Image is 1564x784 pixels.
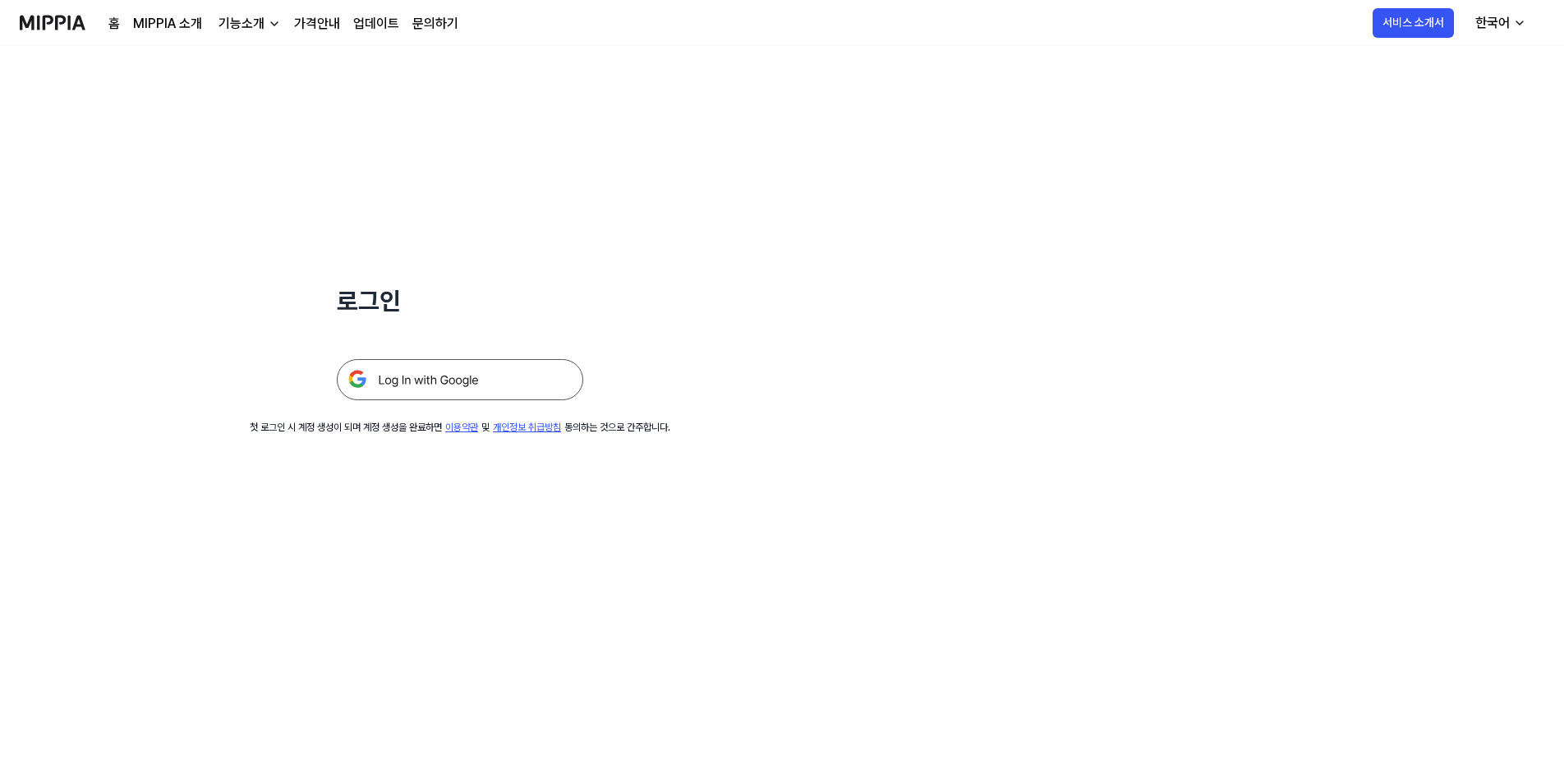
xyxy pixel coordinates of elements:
a: MIPPIA 소개 [133,14,202,34]
img: 구글 로그인 버튼 [337,359,583,400]
a: 이용약관 [445,422,478,433]
img: down [268,17,281,30]
div: 첫 로그인 시 계정 생성이 되며 계정 생성을 완료하면 및 동의하는 것으로 간주합니다. [250,420,670,435]
a: 홈 [108,14,120,34]
div: 한국어 [1472,13,1513,33]
a: 가격안내 [294,14,340,34]
a: 개인정보 취급방침 [493,422,561,433]
button: 기능소개 [215,14,281,34]
a: 문의하기 [412,14,458,34]
h1: 로그인 [337,283,583,320]
div: 기능소개 [215,14,268,34]
button: 서비스 소개서 [1373,8,1454,38]
a: 업데이트 [353,14,399,34]
button: 한국어 [1462,7,1536,39]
